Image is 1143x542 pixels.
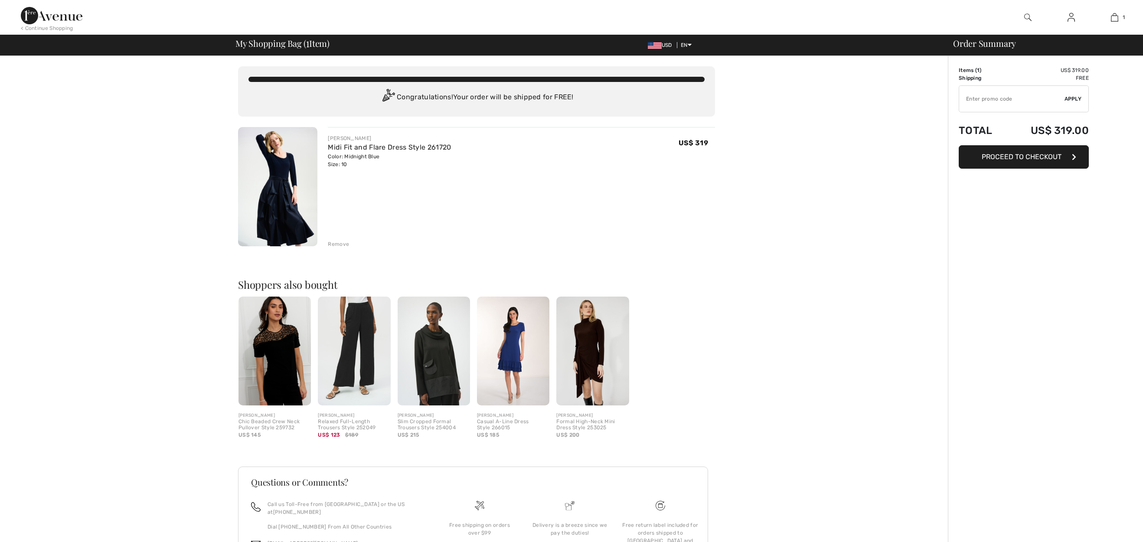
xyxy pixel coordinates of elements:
div: [PERSON_NAME] [556,412,629,419]
img: call [251,502,261,512]
span: Apply [1065,95,1082,103]
span: US$ 123 [318,432,340,438]
div: [PERSON_NAME] [328,134,451,142]
span: 1 [977,67,980,73]
div: Casual A-Line Dress Style 266015 [477,419,549,431]
img: Casual A-Line Dress Style 266015 [477,297,549,405]
span: EN [681,42,692,48]
div: Color: Midnight Blue Size: 10 [328,153,451,168]
span: US$ 145 [238,432,261,438]
div: [PERSON_NAME] [318,412,390,419]
img: Delivery is a breeze since we pay the duties! [565,501,575,510]
td: US$ 319.00 [1006,66,1089,74]
td: Total [959,116,1006,145]
a: [PHONE_NUMBER] [273,509,321,515]
p: Dial [PHONE_NUMBER] From All Other Countries [268,523,424,531]
div: < Continue Shopping [21,24,73,32]
img: US Dollar [648,42,662,49]
div: Formal High-Neck Mini Dress Style 253025 [556,419,629,431]
div: Chic Beaded Crew Neck Pullover Style 259732 [238,419,311,431]
img: My Info [1068,12,1075,23]
div: Relaxed Full-Length Trousers Style 252049 [318,419,390,431]
div: Order Summary [943,39,1138,48]
td: Free [1006,74,1089,82]
div: Remove [328,240,349,248]
span: 1 [1123,13,1125,21]
div: Free shipping on orders over $99 [441,521,518,537]
span: My Shopping Bag ( Item) [235,39,330,48]
span: US$ 215 [398,432,419,438]
img: Midi Fit and Flare Dress Style 261720 [238,127,317,246]
td: US$ 319.00 [1006,116,1089,145]
img: Relaxed Full-Length Trousers Style 252049 [318,297,390,405]
p: Call us Toll-Free from [GEOGRAPHIC_DATA] or the US at [268,500,424,516]
img: Free shipping on orders over $99 [656,501,665,510]
img: Formal High-Neck Mini Dress Style 253025 [556,297,629,405]
img: Slim Cropped Formal Trousers Style 254004 [398,297,470,405]
img: Congratulation2.svg [379,89,397,106]
span: USD [648,42,676,48]
img: search the website [1024,12,1032,23]
img: My Bag [1111,12,1118,23]
h3: Questions or Comments? [251,478,695,486]
div: Slim Cropped Formal Trousers Style 254004 [398,419,470,431]
div: Congratulations! Your order will be shipped for FREE! [248,89,705,106]
a: Sign In [1061,12,1082,23]
span: $189 [345,431,358,439]
span: US$ 200 [556,432,579,438]
span: 1 [306,37,309,48]
img: Free shipping on orders over $99 [475,501,484,510]
a: 1 [1093,12,1136,23]
div: Delivery is a breeze since we pay the duties! [532,521,608,537]
div: [PERSON_NAME] [398,412,470,419]
td: Items ( ) [959,66,1006,74]
span: US$ 185 [477,432,499,438]
span: US$ 319 [679,139,708,147]
div: [PERSON_NAME] [238,412,311,419]
input: Promo code [959,86,1065,112]
div: [PERSON_NAME] [477,412,549,419]
button: Proceed to Checkout [959,145,1089,169]
img: 1ère Avenue [21,7,82,24]
img: Chic Beaded Crew Neck Pullover Style 259732 [238,297,311,405]
td: Shipping [959,74,1006,82]
a: Midi Fit and Flare Dress Style 261720 [328,143,451,151]
span: Proceed to Checkout [982,153,1061,161]
h2: Shoppers also bought [238,279,715,290]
